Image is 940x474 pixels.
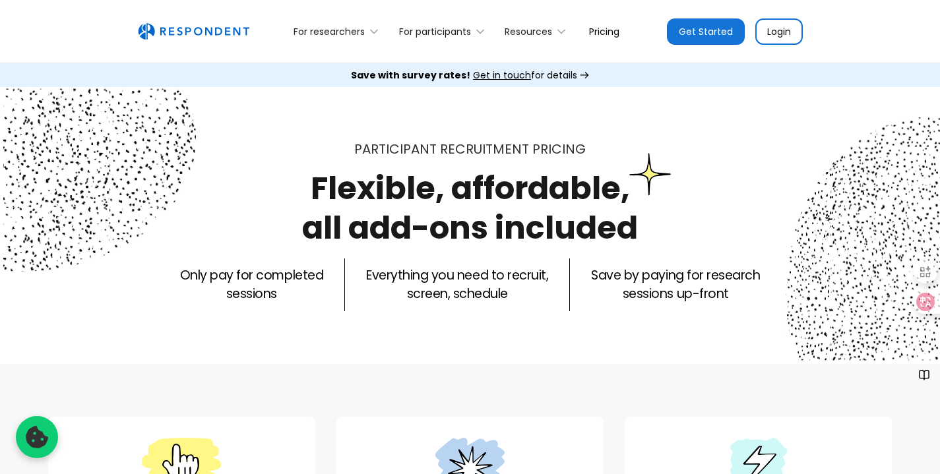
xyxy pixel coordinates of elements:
a: home [138,23,249,40]
a: Get Started [667,18,745,45]
h1: Flexible, affordable, all add-ons included [302,166,638,250]
div: for details [351,69,577,82]
div: For researchers [294,25,365,38]
span: Get in touch [473,69,531,82]
p: Save by paying for research sessions up-front [591,266,760,303]
div: For researchers [286,16,391,47]
a: Pricing [579,16,630,47]
div: For participants [391,16,497,47]
img: Untitled UI logotext [138,23,249,40]
strong: Save with survey rates! [351,69,470,82]
p: Only pay for completed sessions [180,266,323,303]
p: Everything you need to recruit, screen, schedule [366,266,548,303]
div: Resources [505,25,552,38]
span: Participant recruitment [354,140,529,158]
span: PRICING [532,140,586,158]
a: Login [755,18,803,45]
div: Resources [497,16,579,47]
div: For participants [399,25,471,38]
